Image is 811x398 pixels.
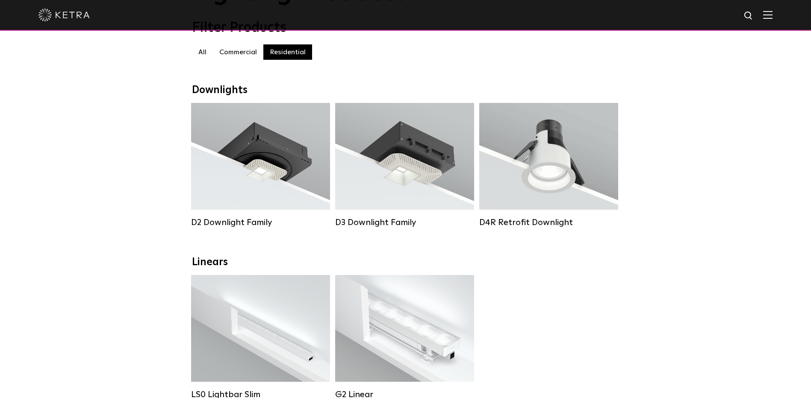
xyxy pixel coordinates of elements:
div: D2 Downlight Family [191,217,330,228]
img: search icon [743,11,754,21]
a: D4R Retrofit Downlight Lumen Output:800Colors:White / BlackBeam Angles:15° / 25° / 40° / 60°Watta... [479,103,618,228]
label: Commercial [213,44,263,60]
img: Hamburger%20Nav.svg [763,11,773,19]
div: Linears [192,256,619,269]
div: D4R Retrofit Downlight [479,217,618,228]
label: Residential [263,44,312,60]
div: Downlights [192,84,619,97]
img: ketra-logo-2019-white [38,9,90,21]
div: D3 Downlight Family [335,217,474,228]
a: D3 Downlight Family Lumen Output:700 / 900 / 1100Colors:White / Black / Silver / Bronze / Paintab... [335,103,474,228]
label: All [192,44,213,60]
a: D2 Downlight Family Lumen Output:1200Colors:White / Black / Gloss Black / Silver / Bronze / Silve... [191,103,330,228]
